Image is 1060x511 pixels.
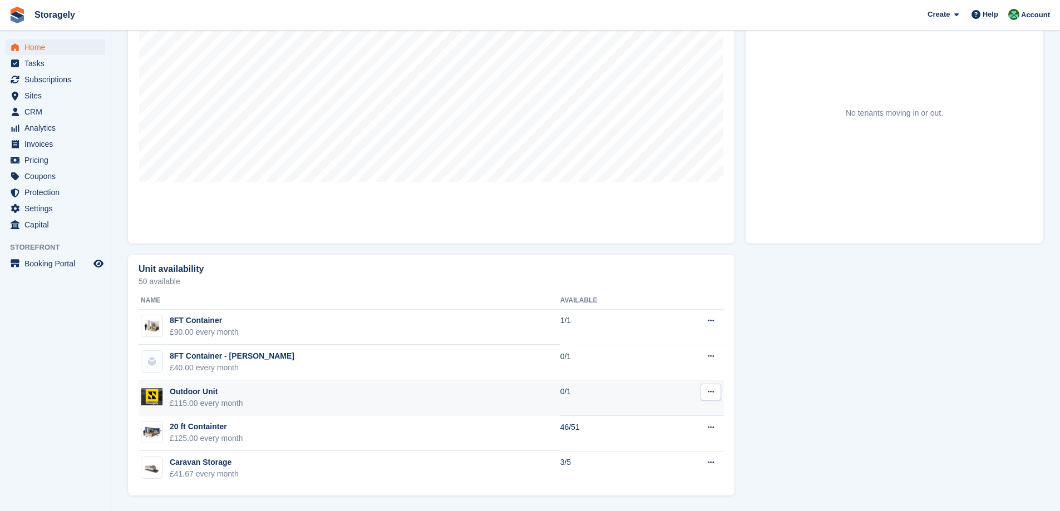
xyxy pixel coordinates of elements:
[170,315,239,326] div: 8FT Container
[560,380,661,416] td: 0/1
[6,88,105,103] a: menu
[846,107,943,119] div: No tenants moving in or out.
[560,292,661,310] th: Available
[30,6,80,24] a: Storagely
[24,39,91,55] span: Home
[560,451,661,486] td: 3/5
[24,56,91,71] span: Tasks
[141,462,162,474] img: Caravan%20-%20R.jpg
[141,318,162,334] img: 50-sqft-unit.jpg
[1008,9,1019,20] img: Notifications
[6,39,105,55] a: menu
[9,7,26,23] img: stora-icon-8386f47178a22dfd0bd8f6a31ec36ba5ce8667c1dd55bd0f319d3a0aa187defe.svg
[1021,9,1050,21] span: Account
[6,120,105,136] a: menu
[139,292,560,310] th: Name
[141,424,162,440] img: 20-ft-container.jpg
[560,345,661,380] td: 0/1
[24,185,91,200] span: Protection
[170,468,239,480] div: £41.67 every month
[6,256,105,271] a: menu
[24,217,91,232] span: Capital
[24,72,91,87] span: Subscriptions
[6,104,105,120] a: menu
[170,457,239,468] div: Caravan Storage
[170,421,243,433] div: 20 ft Containter
[6,201,105,216] a: menu
[560,415,661,451] td: 46/51
[24,104,91,120] span: CRM
[24,120,91,136] span: Analytics
[92,257,105,270] a: Preview store
[139,264,204,274] h2: Unit availability
[6,168,105,184] a: menu
[24,201,91,216] span: Settings
[6,217,105,232] a: menu
[6,136,105,152] a: menu
[141,388,162,405] img: Storagely%20-%20Share%20image.jpg
[141,351,162,372] img: blank-unit-type-icon-ffbac7b88ba66c5e286b0e438baccc4b9c83835d4c34f86887a83fc20ec27e7b.svg
[170,362,294,374] div: £40.00 every month
[560,309,661,345] td: 1/1
[6,185,105,200] a: menu
[170,386,243,398] div: Outdoor Unit
[983,9,998,20] span: Help
[170,433,243,444] div: £125.00 every month
[170,350,294,362] div: 8FT Container - [PERSON_NAME]
[24,152,91,168] span: Pricing
[24,88,91,103] span: Sites
[170,398,243,409] div: £115.00 every month
[928,9,950,20] span: Create
[6,56,105,71] a: menu
[24,256,91,271] span: Booking Portal
[24,168,91,184] span: Coupons
[24,136,91,152] span: Invoices
[139,277,724,285] p: 50 available
[6,72,105,87] a: menu
[10,242,111,253] span: Storefront
[170,326,239,338] div: £90.00 every month
[6,152,105,168] a: menu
